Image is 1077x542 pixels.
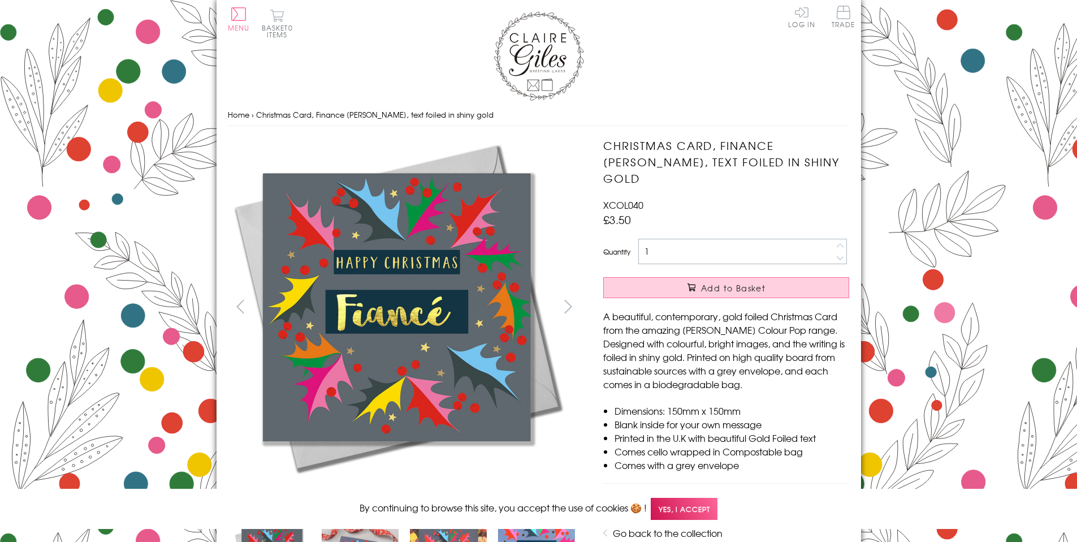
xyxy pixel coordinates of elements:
span: Yes, I accept [651,498,717,520]
span: XCOL040 [603,198,643,212]
span: £3.50 [603,212,631,227]
label: Quantity [603,247,630,257]
span: Add to Basket [701,282,765,294]
img: Claire Giles Greetings Cards [494,11,584,101]
span: Trade [832,6,855,28]
a: Log In [788,6,815,28]
p: A beautiful, contemporary, gold foiled Christmas Card from the amazing [PERSON_NAME] Colour Pop r... [603,309,849,391]
a: Home [228,109,249,120]
li: Blank inside for your own message [615,418,849,431]
li: Printed in the U.K with beautiful Gold Foiled text [615,431,849,445]
a: Trade [832,6,855,30]
button: Menu [228,7,250,31]
li: Comes cello wrapped in Compostable bag [615,445,849,458]
span: Christmas Card, Finance [PERSON_NAME], text foiled in shiny gold [256,109,494,120]
span: › [252,109,254,120]
li: Dimensions: 150mm x 150mm [615,404,849,418]
span: Menu [228,23,250,33]
button: Basket0 items [262,9,293,38]
button: next [555,294,581,319]
h1: Christmas Card, Finance [PERSON_NAME], text foiled in shiny gold [603,137,849,186]
nav: breadcrumbs [228,104,850,127]
button: Add to Basket [603,277,849,298]
li: Comes with a grey envelope [615,458,849,472]
a: Go back to the collection [613,526,723,540]
img: Christmas Card, Finance Bright Holly, text foiled in shiny gold [581,137,920,477]
img: Christmas Card, Finance Bright Holly, text foiled in shiny gold [227,137,566,477]
span: 0 items [267,23,293,40]
button: prev [228,294,253,319]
